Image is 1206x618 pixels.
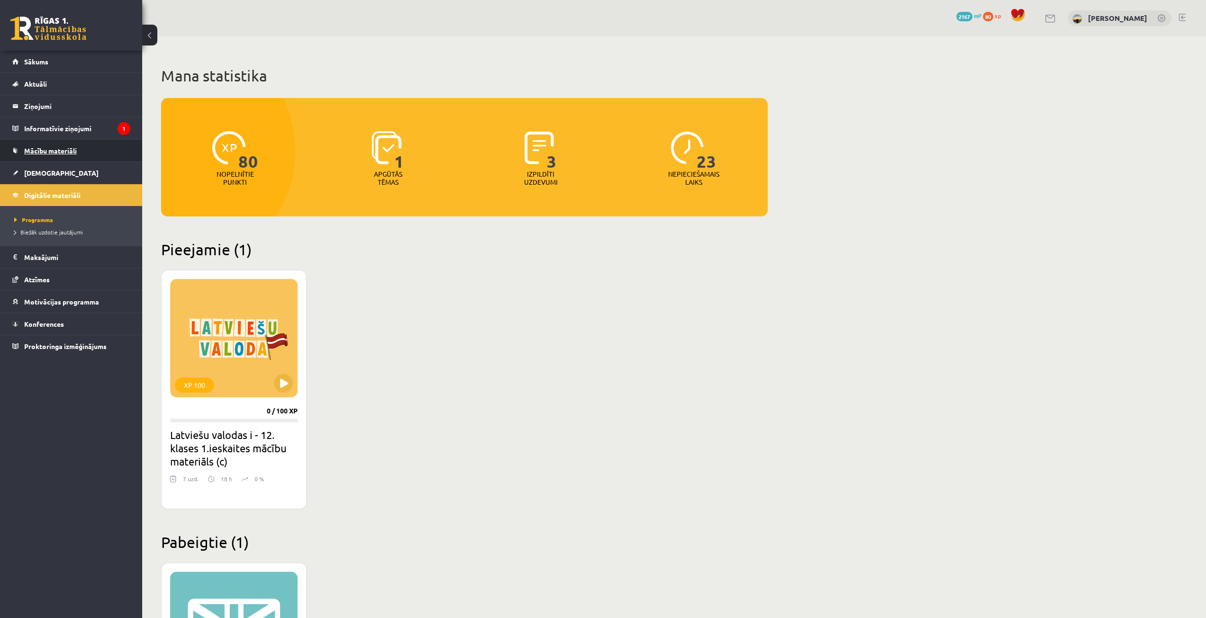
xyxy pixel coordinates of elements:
img: icon-learned-topics-4a711ccc23c960034f471b6e78daf4a3bad4a20eaf4de84257b87e66633f6470.svg [372,131,401,164]
a: Maksājumi [12,246,130,268]
span: mP [974,12,981,19]
span: Motivācijas programma [24,297,99,306]
a: 80 xp [983,12,1006,19]
p: 18 h [221,475,232,483]
h2: Pieejamie (1) [161,240,768,259]
span: xp [995,12,1001,19]
span: 23 [697,131,716,170]
p: Nopelnītie punkti [217,170,254,186]
span: Digitālie materiāli [24,191,81,199]
span: Sākums [24,57,48,66]
span: [DEMOGRAPHIC_DATA] [24,169,99,177]
p: Apgūtās tēmas [370,170,407,186]
span: Konferences [24,320,64,328]
span: Mācību materiāli [24,146,77,155]
p: Izpildīti uzdevumi [522,170,559,186]
a: Rīgas 1. Tālmācības vidusskola [10,17,86,40]
a: [DEMOGRAPHIC_DATA] [12,162,130,184]
span: Atzīmes [24,275,50,284]
a: Proktoringa izmēģinājums [12,335,130,357]
a: Biežāk uzdotie jautājumi [14,228,133,236]
div: XP 100 [175,377,214,393]
a: Sākums [12,51,130,72]
a: Motivācijas programma [12,291,130,313]
i: 1 [118,122,130,135]
h2: Latviešu valodas i - 12. klases 1.ieskaites mācību materiāls (c) [170,428,298,468]
span: Proktoringa izmēģinājums [24,342,107,350]
legend: Ziņojumi [24,95,130,117]
p: 0 % [254,475,264,483]
a: Konferences [12,313,130,335]
span: 3 [547,131,557,170]
legend: Informatīvie ziņojumi [24,117,130,139]
img: icon-clock-7be60019b62300814b6bd22b8e044499b485619524d84068768e800edab66f18.svg [671,131,704,164]
h1: Mana statistika [161,66,768,85]
span: 80 [983,12,993,21]
a: Digitālie materiāli [12,184,130,206]
span: Aktuāli [24,80,47,88]
p: Nepieciešamais laiks [668,170,719,186]
span: 80 [238,131,258,170]
img: Nellija Pušņakova [1072,14,1082,24]
a: Programma [14,215,133,224]
a: Mācību materiāli [12,140,130,161]
span: 1 [394,131,404,170]
legend: Maksājumi [24,246,130,268]
img: icon-completed-tasks-ad58ae20a441b2904462921112bc710f1caf180af7a3daa7317a5a94f2d26646.svg [525,131,554,164]
span: Programma [14,216,53,224]
a: Informatīvie ziņojumi1 [12,117,130,139]
a: Aktuāli [12,73,130,95]
a: Ziņojumi [12,95,130,117]
a: [PERSON_NAME] [1088,13,1147,23]
span: 2167 [956,12,972,21]
img: icon-xp-0682a9bc20223a9ccc6f5883a126b849a74cddfe5390d2b41b4391c66f2066e7.svg [212,131,245,164]
div: 7 uzd. [183,475,199,489]
a: Atzīmes [12,269,130,290]
a: 2167 mP [956,12,981,19]
h2: Pabeigtie (1) [161,533,768,551]
span: Biežāk uzdotie jautājumi [14,228,83,236]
